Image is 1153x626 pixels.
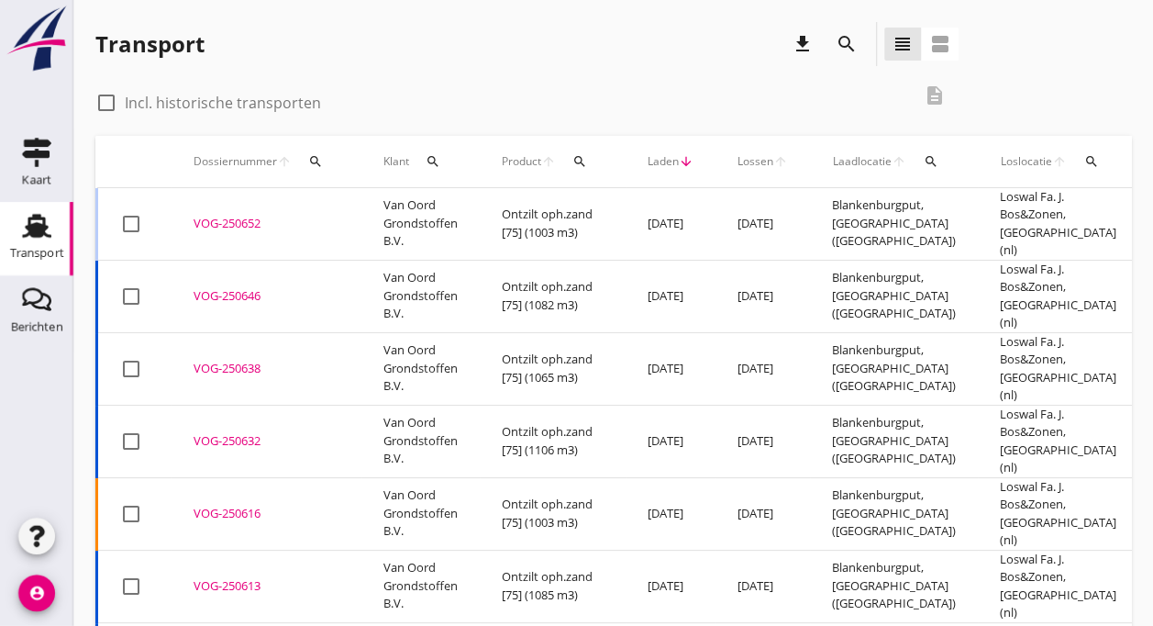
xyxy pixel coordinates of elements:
td: Ontzilt oph.zand [75] (1003 m3) [480,477,626,550]
td: [DATE] [715,405,810,477]
i: account_circle [18,575,55,611]
div: VOG-250652 [194,215,339,233]
div: VOG-250613 [194,577,339,596]
td: [DATE] [715,332,810,405]
i: download [792,33,814,55]
i: arrow_upward [773,154,788,169]
i: search [836,33,858,55]
i: search [1084,154,1099,169]
td: Loswal Fa. J. Bos&Zonen, [GEOGRAPHIC_DATA] (nl) [978,188,1138,261]
td: Loswal Fa. J. Bos&Zonen, [GEOGRAPHIC_DATA] (nl) [978,477,1138,550]
div: VOG-250632 [194,432,339,451]
td: Ontzilt oph.zand [75] (1106 m3) [480,405,626,477]
i: search [572,154,587,169]
td: [DATE] [626,260,715,332]
td: [DATE] [626,477,715,550]
td: Van Oord Grondstoffen B.V. [361,405,480,477]
span: Loslocatie [1000,153,1052,170]
label: Incl. historische transporten [125,94,321,112]
div: Transport [10,247,64,259]
div: Klant [383,140,458,184]
i: arrow_upward [1052,154,1068,169]
td: Van Oord Grondstoffen B.V. [361,332,480,405]
i: arrow_upward [277,154,292,169]
div: Kaart [22,173,51,185]
td: Van Oord Grondstoffen B.V. [361,477,480,550]
td: [DATE] [715,188,810,261]
td: Ontzilt oph.zand [75] (1082 m3) [480,260,626,332]
i: view_agenda [929,33,951,55]
div: VOG-250646 [194,287,339,306]
span: Lossen [737,153,773,170]
td: Loswal Fa. J. Bos&Zonen, [GEOGRAPHIC_DATA] (nl) [978,260,1138,332]
i: search [426,154,440,169]
td: Loswal Fa. J. Bos&Zonen, [GEOGRAPHIC_DATA] (nl) [978,332,1138,405]
i: search [308,154,323,169]
td: Blankenburgput, [GEOGRAPHIC_DATA] ([GEOGRAPHIC_DATA]) [810,477,978,550]
td: Van Oord Grondstoffen B.V. [361,550,480,622]
img: logo-small.a267ee39.svg [4,5,70,73]
div: Berichten [11,320,63,332]
td: Loswal Fa. J. Bos&Zonen, [GEOGRAPHIC_DATA] (nl) [978,550,1138,622]
i: arrow_downward [679,154,693,169]
td: [DATE] [626,332,715,405]
td: Ontzilt oph.zand [75] (1003 m3) [480,188,626,261]
span: Laadlocatie [832,153,892,170]
span: Product [502,153,541,170]
i: view_headline [892,33,914,55]
td: [DATE] [715,260,810,332]
td: Blankenburgput, [GEOGRAPHIC_DATA] ([GEOGRAPHIC_DATA]) [810,550,978,622]
td: Ontzilt oph.zand [75] (1065 m3) [480,332,626,405]
div: VOG-250638 [194,360,339,378]
td: Ontzilt oph.zand [75] (1085 m3) [480,550,626,622]
td: Van Oord Grondstoffen B.V. [361,260,480,332]
td: Blankenburgput, [GEOGRAPHIC_DATA] ([GEOGRAPHIC_DATA]) [810,260,978,332]
i: arrow_upward [541,154,556,169]
td: Blankenburgput, [GEOGRAPHIC_DATA] ([GEOGRAPHIC_DATA]) [810,405,978,477]
td: [DATE] [715,550,810,622]
td: Loswal Fa. J. Bos&Zonen, [GEOGRAPHIC_DATA] (nl) [978,405,1138,477]
td: Blankenburgput, [GEOGRAPHIC_DATA] ([GEOGRAPHIC_DATA]) [810,188,978,261]
td: [DATE] [626,550,715,622]
div: Transport [95,29,205,59]
td: Blankenburgput, [GEOGRAPHIC_DATA] ([GEOGRAPHIC_DATA]) [810,332,978,405]
div: VOG-250616 [194,505,339,523]
span: Dossiernummer [194,153,277,170]
td: Van Oord Grondstoffen B.V. [361,188,480,261]
td: [DATE] [626,405,715,477]
span: Laden [648,153,679,170]
i: search [924,154,938,169]
td: [DATE] [626,188,715,261]
i: arrow_upward [892,154,907,169]
td: [DATE] [715,477,810,550]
